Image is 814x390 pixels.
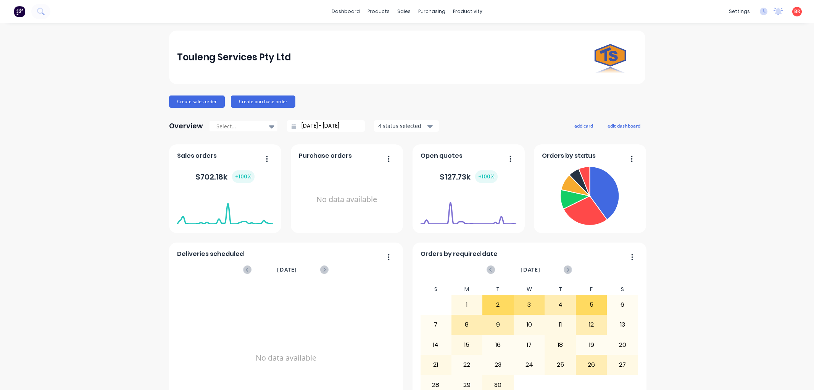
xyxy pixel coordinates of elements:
[794,8,800,15] span: BR
[364,6,393,17] div: products
[514,355,545,374] div: 24
[14,6,25,17] img: Factory
[576,315,607,334] div: 12
[177,50,291,65] div: Touleng Services Pty Ltd
[576,284,607,295] div: F
[514,295,545,314] div: 3
[545,335,575,354] div: 18
[452,355,482,374] div: 22
[452,295,482,314] div: 1
[393,6,414,17] div: sales
[607,315,638,334] div: 13
[452,335,482,354] div: 15
[421,315,451,334] div: 7
[607,295,638,314] div: 6
[299,151,352,160] span: Purchase orders
[545,284,576,295] div: T
[299,163,395,236] div: No data available
[414,6,449,17] div: purchasing
[569,121,598,131] button: add card
[475,170,498,183] div: + 100 %
[483,355,513,374] div: 23
[576,295,607,314] div: 5
[277,265,297,274] span: [DATE]
[440,170,498,183] div: $ 127.73k
[232,170,255,183] div: + 100 %
[542,151,596,160] span: Orders by status
[449,6,486,17] div: productivity
[374,120,439,132] button: 4 status selected
[451,284,483,295] div: M
[545,355,575,374] div: 25
[177,249,244,259] span: Deliveries scheduled
[378,122,426,130] div: 4 status selected
[584,31,637,84] img: Touleng Services Pty Ltd
[328,6,364,17] a: dashboard
[576,335,607,354] div: 19
[483,335,513,354] div: 16
[576,355,607,374] div: 26
[725,6,754,17] div: settings
[421,151,463,160] span: Open quotes
[607,335,638,354] div: 20
[482,284,514,295] div: T
[452,315,482,334] div: 8
[169,118,203,134] div: Overview
[420,284,451,295] div: S
[483,315,513,334] div: 9
[545,295,575,314] div: 4
[545,315,575,334] div: 11
[514,315,545,334] div: 10
[521,265,540,274] span: [DATE]
[169,95,225,108] button: Create sales order
[603,121,645,131] button: edit dashboard
[231,95,295,108] button: Create purchase order
[607,284,638,295] div: S
[421,249,498,259] span: Orders by required date
[421,335,451,354] div: 14
[421,355,451,374] div: 21
[514,284,545,295] div: W
[607,355,638,374] div: 27
[514,335,545,354] div: 17
[195,170,255,183] div: $ 702.18k
[483,295,513,314] div: 2
[177,151,217,160] span: Sales orders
